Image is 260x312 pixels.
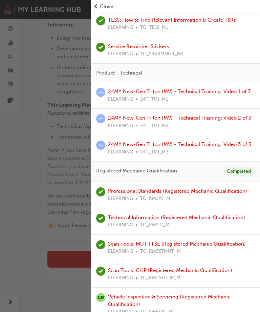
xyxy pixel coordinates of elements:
[108,241,246,247] a: Scan Tools: MUT-III SE (Registered Mechanic Qualification)
[140,274,180,282] span: TC_RM4STCLIP_M
[108,88,251,95] a: 24MY New-Gen Triton (MV) - Technical Training: Video 1 of 3
[108,267,232,273] a: Scan Tools: CLiP (Registered Mechanic Qualification)
[108,115,252,121] a: 24MY New-Gen Triton (MV) - Technical Training: Video 2 of 3
[140,96,168,103] span: 24T_TMI_M1
[108,17,236,23] a: TESS: How to Find Relevant Information & Create TSRs
[96,69,142,77] span: Product - Technical
[140,24,168,32] span: TC_TESS_M1
[96,187,105,196] span: learningRecordVerb_PASS-icon
[96,88,105,97] span: learningRecordVerb_ATTEMPT-icon
[96,267,105,276] span: learningRecordVerb_PASS-icon
[224,167,253,176] div: Completed
[96,114,105,123] span: learningRecordVerb_ATTEMPT-icon
[108,195,133,203] span: ELEARNING
[108,294,231,308] a: Vehicle Inspection & Servicing (Registered Mechanic Qualification)
[108,148,133,156] span: ELEARNING
[108,122,133,130] span: ELEARNING
[108,96,133,103] span: ELEARNING
[108,50,133,58] span: ELEARNING
[100,3,113,11] span: Close
[108,214,245,221] a: Technical Information (Registered Mechanic Qualification)
[108,24,133,32] span: ELEARNING
[96,167,177,175] span: Registered Mechanic Qualification
[140,195,170,203] span: TC_RM1PS_M
[108,221,133,229] span: ELEARNING
[108,141,252,147] a: 24MY New-Gen Triton (MV) - Technical Training: Video 3 of 3
[140,122,169,130] span: 24T_TMI_M2
[96,240,105,249] span: learningRecordVerb_PASS-icon
[140,248,181,255] span: TC_RM3STMUT_M
[140,50,183,58] span: TC_SRVRMNDR_M1
[93,3,99,11] span: prev-icon
[96,293,105,302] span: null-icon
[93,3,257,11] button: prev-iconClose
[96,214,105,223] span: learningRecordVerb_PASS-icon
[108,248,133,255] span: ELEARNING
[108,274,133,282] span: ELEARNING
[140,148,169,156] span: 24T_TMI_M3
[96,16,105,25] span: learningRecordVerb_COMPLETE-icon
[140,221,170,229] span: TC_RM2TI_M
[96,43,105,52] span: learningRecordVerb_PASS-icon
[96,141,105,150] span: learningRecordVerb_ATTEMPT-icon
[108,43,169,49] a: Service Reminder Stickers
[108,188,247,194] a: Professional Standards (Registered Mechanic Qualification)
